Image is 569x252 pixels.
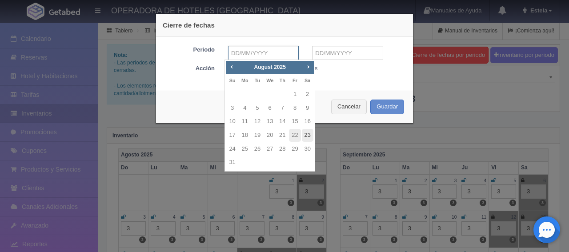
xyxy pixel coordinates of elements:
[228,63,235,70] span: Prev
[252,115,263,128] a: 12
[305,63,312,70] span: Next
[312,46,383,60] input: DD/MM/YYYY
[227,143,238,156] a: 24
[158,64,221,73] label: Acción
[254,64,272,70] span: August
[289,115,301,128] a: 15
[241,78,248,83] span: Monday
[264,143,276,156] a: 27
[302,88,313,101] a: 2
[229,78,236,83] span: Sunday
[276,129,288,142] a: 21
[276,143,288,156] a: 28
[227,115,238,128] a: 10
[370,100,404,114] button: Guardar
[239,129,251,142] a: 18
[239,115,251,128] a: 11
[302,143,313,156] a: 30
[305,78,310,83] span: Saturday
[274,64,286,70] span: 2025
[227,62,237,72] a: Prev
[289,102,301,115] a: 8
[228,46,299,60] input: DD/MM/YYYY
[227,102,238,115] a: 3
[302,102,313,115] a: 9
[227,156,238,169] a: 31
[266,78,273,83] span: Wednesday
[303,62,313,72] a: Next
[239,143,251,156] a: 25
[331,100,367,114] button: Cancelar
[302,129,313,142] a: 23
[255,78,260,83] span: Tuesday
[264,102,276,115] a: 6
[276,102,288,115] a: 7
[289,88,301,101] a: 1
[264,115,276,128] a: 13
[280,78,285,83] span: Thursday
[289,143,301,156] a: 29
[276,115,288,128] a: 14
[252,129,263,142] a: 19
[252,102,263,115] a: 5
[158,46,221,54] label: Periodo
[252,143,263,156] a: 26
[264,129,276,142] a: 20
[239,102,251,115] a: 4
[163,20,406,30] h4: Cierre de fechas
[302,115,313,128] a: 16
[289,129,301,142] a: 22
[227,129,238,142] a: 17
[293,78,297,83] span: Friday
